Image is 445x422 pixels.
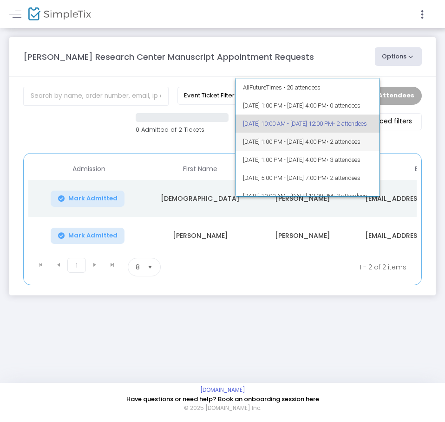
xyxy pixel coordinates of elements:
[327,174,360,181] span: • 2 attendees
[327,156,360,163] span: • 3 attendees
[327,138,360,145] span: • 2 attendees
[243,187,372,205] span: [DATE] 10:00 AM - [DATE] 12:00 PM
[333,192,367,199] span: • 3 attendees
[327,102,360,109] span: • 0 attendees
[243,151,372,169] span: [DATE] 1:00 PM - [DATE] 4:00 PM
[243,96,372,115] span: [DATE] 1:00 PM - [DATE] 4:00 PM
[333,120,367,127] span: • 2 attendees
[243,115,372,133] span: [DATE] 10:00 AM - [DATE] 12:00 PM
[243,169,372,187] span: [DATE] 5:00 PM - [DATE] 7:00 PM
[243,133,372,151] span: [DATE] 1:00 PM - [DATE] 4:00 PM
[243,78,372,96] span: All Future Times • 20 attendees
